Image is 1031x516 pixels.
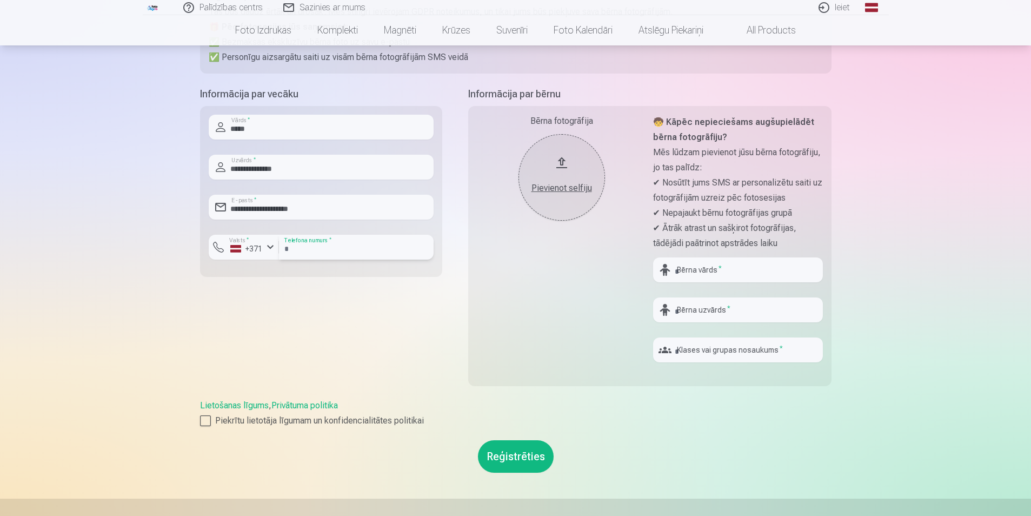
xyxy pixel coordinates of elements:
label: Piekrītu lietotāja līgumam un konfidencialitātes politikai [200,414,832,427]
h5: Informācija par vecāku [200,87,442,102]
a: Komplekti [304,15,371,45]
div: Pievienot selfiju [529,182,594,195]
div: Bērna fotogrāfija [477,115,647,128]
p: ✔ Nosūtīt jums SMS ar personalizētu saiti uz fotogrāfijām uzreiz pēc fotosesijas [653,175,823,206]
button: Pievienot selfiju [518,134,605,221]
div: , [200,399,832,427]
img: /fa1 [147,4,159,11]
a: Privātuma politika [271,400,338,411]
div: +371 [230,243,263,254]
button: Reģistrēties [478,440,554,473]
a: All products [716,15,809,45]
a: Suvenīri [483,15,541,45]
a: Foto izdrukas [222,15,304,45]
a: Lietošanas līgums [200,400,269,411]
strong: 🧒 Kāpēc nepieciešams augšupielādēt bērna fotogrāfiju? [653,117,814,142]
p: Mēs lūdzam pievienot jūsu bērna fotogrāfiju, jo tas palīdz: [653,145,823,175]
a: Krūzes [429,15,483,45]
label: Valsts [226,236,252,244]
a: Atslēgu piekariņi [626,15,716,45]
h5: Informācija par bērnu [468,87,832,102]
a: Magnēti [371,15,429,45]
p: ✔ Ātrāk atrast un sašķirot fotogrāfijas, tādējādi paātrinot apstrādes laiku [653,221,823,251]
p: ✔ Nepajaukt bērnu fotogrāfijas grupā [653,206,823,221]
button: Valsts*+371 [209,235,279,260]
a: Foto kalendāri [541,15,626,45]
p: ✅ Personīgu aizsargātu saiti uz visām bērna fotogrāfijām SMS veidā [209,50,823,65]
